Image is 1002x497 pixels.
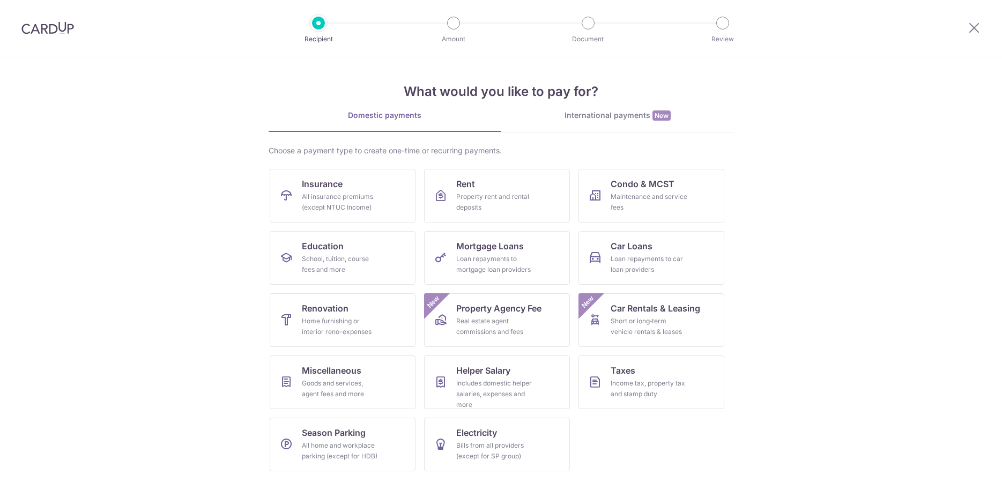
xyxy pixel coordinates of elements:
[501,110,734,121] div: International payments
[269,145,734,156] div: Choose a payment type to create one-time or recurring payments.
[21,21,74,34] img: CardUp
[611,302,700,315] span: Car Rentals & Leasing
[270,355,415,409] a: MiscellaneousGoods and services, agent fees and more
[302,240,344,253] span: Education
[456,426,497,439] span: Electricity
[456,302,541,315] span: Property Agency Fee
[578,293,596,311] span: New
[456,177,475,190] span: Rent
[456,316,533,337] div: Real estate agent commissions and fees
[424,231,570,285] a: Mortgage LoansLoan repayments to mortgage loan providers
[456,378,533,410] div: Includes domestic helper salaries, expenses and more
[414,34,493,44] p: Amount
[424,293,442,311] span: New
[456,254,533,275] div: Loan repayments to mortgage loan providers
[302,364,361,377] span: Miscellaneous
[302,378,379,399] div: Goods and services, agent fees and more
[578,231,724,285] a: Car LoansLoan repayments to car loan providers
[302,302,348,315] span: Renovation
[652,110,671,121] span: New
[578,293,724,347] a: Car Rentals & LeasingShort or long‑term vehicle rentals & leasesNew
[269,110,501,121] div: Domestic payments
[302,254,379,275] div: School, tuition, course fees and more
[611,364,635,377] span: Taxes
[279,34,358,44] p: Recipient
[578,169,724,222] a: Condo & MCSTMaintenance and service fees
[270,418,415,471] a: Season ParkingAll home and workplace parking (except for HDB)
[270,231,415,285] a: EducationSchool, tuition, course fees and more
[611,240,652,253] span: Car Loans
[456,191,533,213] div: Property rent and rental deposits
[611,254,688,275] div: Loan repayments to car loan providers
[611,378,688,399] div: Income tax, property tax and stamp duty
[456,364,510,377] span: Helper Salary
[424,418,570,471] a: ElectricityBills from all providers (except for SP group)
[269,82,734,101] h4: What would you like to pay for?
[270,169,415,222] a: InsuranceAll insurance premiums (except NTUC Income)
[424,355,570,409] a: Helper SalaryIncludes domestic helper salaries, expenses and more
[611,191,688,213] div: Maintenance and service fees
[302,426,366,439] span: Season Parking
[683,34,762,44] p: Review
[611,316,688,337] div: Short or long‑term vehicle rentals & leases
[456,440,533,462] div: Bills from all providers (except for SP group)
[302,177,343,190] span: Insurance
[578,355,724,409] a: TaxesIncome tax, property tax and stamp duty
[302,440,379,462] div: All home and workplace parking (except for HDB)
[302,191,379,213] div: All insurance premiums (except NTUC Income)
[548,34,628,44] p: Document
[456,240,524,253] span: Mortgage Loans
[302,316,379,337] div: Home furnishing or interior reno-expenses
[611,177,674,190] span: Condo & MCST
[424,293,570,347] a: Property Agency FeeReal estate agent commissions and feesNew
[424,169,570,222] a: RentProperty rent and rental deposits
[270,293,415,347] a: RenovationHome furnishing or interior reno-expenses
